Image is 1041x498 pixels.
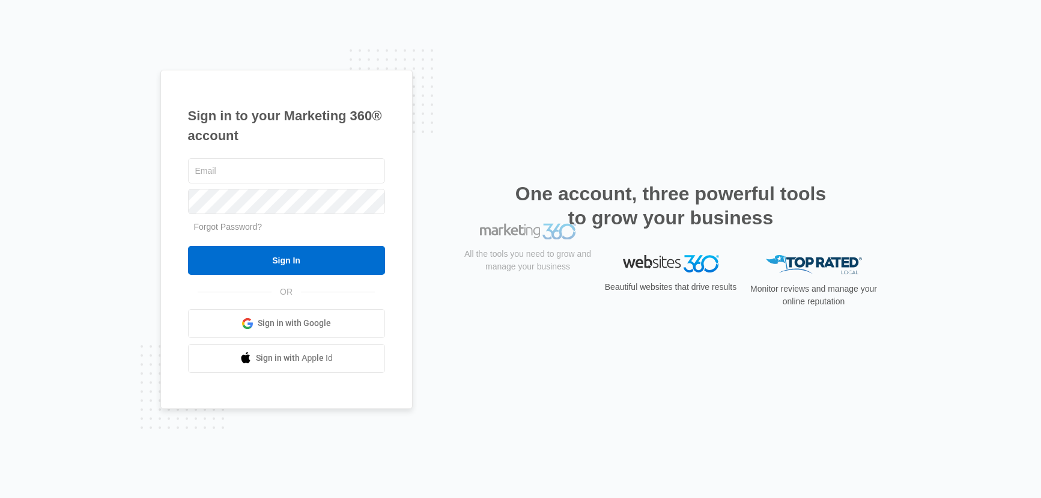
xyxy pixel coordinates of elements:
[766,255,862,275] img: Top Rated Local
[188,246,385,275] input: Sign In
[194,222,263,232] a: Forgot Password?
[461,280,595,305] p: All the tools you need to grow and manage your business
[272,286,301,298] span: OR
[623,255,719,272] img: Websites 360
[256,352,333,364] span: Sign in with Apple Id
[188,106,385,146] h1: Sign in to your Marketing 360® account
[258,317,331,330] span: Sign in with Google
[747,283,881,308] p: Monitor reviews and manage your online reputation
[188,344,385,373] a: Sign in with Apple Id
[480,255,576,272] img: Marketing 360
[512,182,830,230] h2: One account, three powerful tools to grow your business
[604,281,738,294] p: Beautiful websites that drive results
[188,158,385,183] input: Email
[188,309,385,338] a: Sign in with Google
